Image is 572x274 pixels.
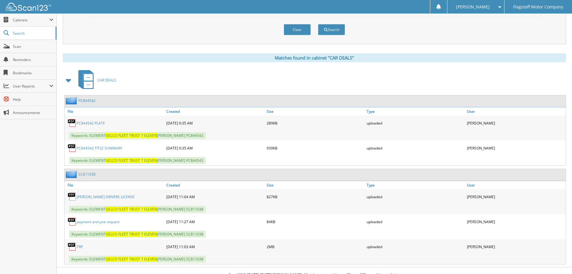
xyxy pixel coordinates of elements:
[265,142,365,154] div: 939KB
[68,143,77,152] img: PDF.png
[13,17,49,23] span: Cabinets
[365,241,465,253] div: uploaded
[13,70,53,75] span: Bookmarks
[13,97,53,102] span: Help
[69,206,206,213] span: Keywords: ELEMENT [PERSON_NAME] SC811038
[13,44,53,49] span: Scan
[75,68,116,92] a: CAR DEALS
[77,121,105,126] a: PC844542 PLATE
[118,133,128,138] span: FLEET
[513,5,563,9] span: Flagstaff Motor Company
[77,146,123,151] a: PC844542 TITLE SUMMARY
[106,133,117,138] span: GELCO
[129,133,140,138] span: TRUST
[165,191,265,203] div: [DATE] 11:04 AM
[365,142,465,154] div: uploaded
[144,232,157,237] span: ELEVEN
[465,216,566,228] div: [PERSON_NAME]
[318,24,345,35] button: Search
[144,257,157,262] span: ELEVEN
[165,181,265,189] a: Created
[141,207,143,212] span: 7
[68,242,77,251] img: PDF.png
[106,232,117,237] span: GELCO
[68,192,77,201] img: generic.png
[69,231,206,238] span: Keywords: ELEMENT [PERSON_NAME] SC811038
[542,245,572,274] iframe: Chat Widget
[284,24,311,35] button: Clear
[13,110,53,115] span: Announcements
[106,257,117,262] span: GELCO
[365,216,465,228] div: uploaded
[165,107,265,115] a: Created
[365,117,465,129] div: uploaded
[465,107,566,115] a: User
[68,119,77,128] img: PDF.png
[465,191,566,203] div: [PERSON_NAME]
[129,257,140,262] span: TRUST
[118,158,128,163] span: FLEET
[106,207,117,212] span: GELCO
[165,216,265,228] div: [DATE] 11:27 AM
[77,219,120,224] a: payment and poa request
[141,257,143,262] span: 7
[77,194,135,199] a: [PERSON_NAME] DRIVERS LICENSE
[69,132,206,139] span: Keywords: ELEMENT [PERSON_NAME] PC844542
[365,181,465,189] a: Type
[144,158,157,163] span: ELEVEN
[118,257,128,262] span: FLEET
[106,158,117,163] span: GELCO
[63,53,566,62] div: Matches found in cabinet "CAR DEALS"
[66,171,78,178] img: folder2.png
[265,107,365,115] a: Size
[78,172,95,177] a: SC811038
[465,117,566,129] div: [PERSON_NAME]
[13,84,49,89] span: User Reports
[13,31,53,36] span: Search
[66,97,78,104] img: folder2.png
[265,117,365,129] div: 289KB
[6,3,51,11] img: scan123-logo-white.svg
[118,232,128,237] span: FLEET
[165,241,265,253] div: [DATE] 11:03 AM
[265,241,365,253] div: 2MB
[465,142,566,154] div: [PERSON_NAME]
[141,158,143,163] span: 7
[118,207,128,212] span: FLEET
[65,107,165,115] a: File
[129,207,140,212] span: TRUST
[65,181,165,189] a: File
[68,217,77,226] img: PDF.png
[141,232,143,237] span: 7
[144,133,157,138] span: ELEVEN
[265,181,365,189] a: Size
[144,207,157,212] span: ELEVEN
[265,191,365,203] div: 827KB
[465,241,566,253] div: [PERSON_NAME]
[77,244,83,249] a: TRP
[165,142,265,154] div: [DATE] 9:35 AM
[129,158,140,163] span: TRUST
[465,181,566,189] a: User
[69,157,206,164] span: Keywords: ELEMENT [PERSON_NAME] PC844542
[365,191,465,203] div: uploaded
[365,107,465,115] a: Type
[265,216,365,228] div: 84KB
[69,256,206,263] span: Keywords: ELEMENT [PERSON_NAME] SC811038
[13,57,53,62] span: Reminders
[141,133,143,138] span: 7
[97,78,116,83] span: CAR DEALS
[78,98,95,103] a: PC844542
[165,117,265,129] div: [DATE] 9:35 AM
[456,5,490,9] span: [PERSON_NAME]
[129,232,140,237] span: TRUST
